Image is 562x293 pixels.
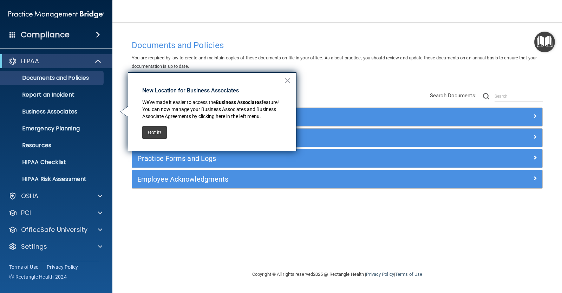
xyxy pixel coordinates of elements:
strong: Business Associates [216,99,262,105]
span: Ⓒ Rectangle Health 2024 [9,273,67,280]
a: Privacy Policy [47,263,78,271]
button: Open Resource Center [534,32,555,52]
h4: Documents and Policies [132,41,543,50]
span: We've made it easier to access the [142,99,216,105]
button: Close [284,75,291,86]
p: Business Associates [5,108,100,115]
a: Terms of Use [395,272,422,277]
img: ic-search.3b580494.png [483,93,489,99]
span: Search Documents: [430,92,477,99]
p: Resources [5,142,100,149]
p: Report an Incident [5,91,100,98]
span: feature! You can now manage your Business Associates and Business Associate Agreements by clickin... [142,99,280,119]
p: PCI [21,209,31,217]
input: Search [495,91,543,102]
img: PMB logo [8,7,104,21]
p: HIPAA [21,57,39,65]
a: Privacy Policy [366,272,394,277]
p: Settings [21,242,47,251]
p: OSHA [21,192,39,200]
p: Documents and Policies [5,74,100,82]
p: Emergency Planning [5,125,100,132]
div: Copyright © All rights reserved 2025 @ Rectangle Health | | [209,263,465,286]
p: HIPAA Checklist [5,159,100,166]
p: HIPAA Risk Assessment [5,176,100,183]
p: New Location for Business Associates [142,87,284,95]
p: OfficeSafe University [21,226,87,234]
h5: Practice Forms and Logs [137,155,434,162]
button: Got it! [142,126,167,139]
h5: Employee Acknowledgments [137,175,434,183]
span: You are required by law to create and maintain copies of these documents on file in your office. ... [132,55,537,69]
a: Terms of Use [9,263,38,271]
h4: Compliance [21,30,70,40]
